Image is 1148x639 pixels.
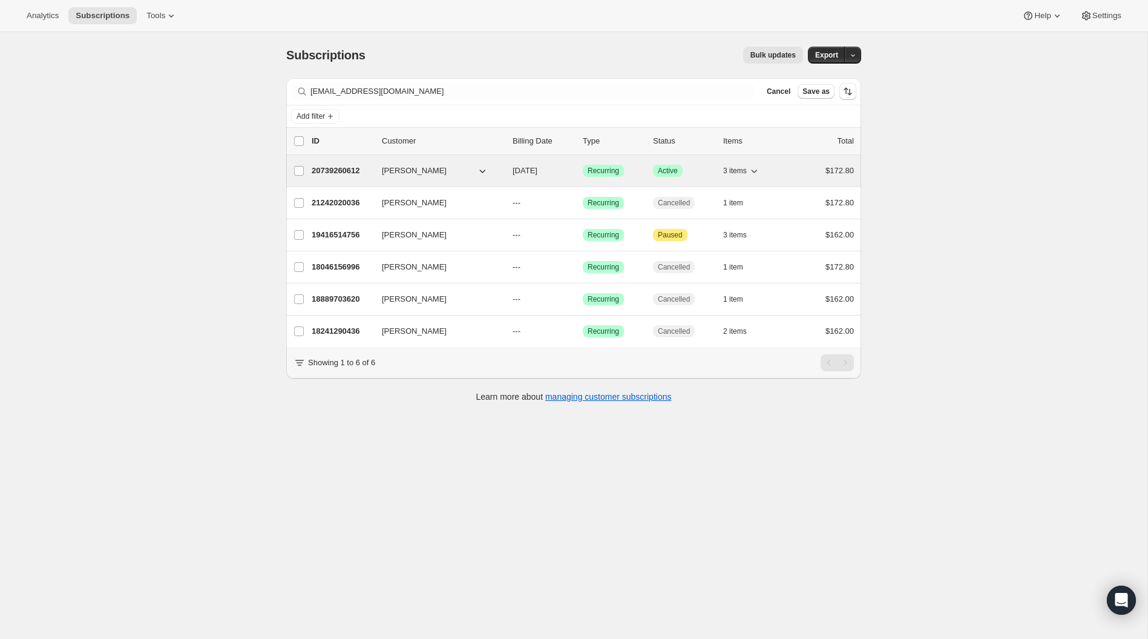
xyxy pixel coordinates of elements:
span: --- [513,230,520,239]
button: [PERSON_NAME] [375,161,496,180]
span: Tools [146,11,165,21]
span: 1 item [723,198,743,208]
input: Filter subscribers [310,83,755,100]
p: ID [312,135,372,147]
span: Cancelled [658,198,690,208]
div: 18046156996[PERSON_NAME]---SuccessRecurringCancelled1 item$172.80 [312,259,854,276]
span: $162.00 [825,326,854,336]
div: IDCustomerBilling DateTypeStatusItemsTotal [312,135,854,147]
span: Save as [802,87,830,96]
span: $172.80 [825,166,854,175]
span: 3 items [723,230,747,240]
button: Subscriptions [68,7,137,24]
div: 20739260612[PERSON_NAME][DATE]SuccessRecurringSuccessActive3 items$172.80 [312,162,854,179]
span: Recurring [588,198,619,208]
span: $162.00 [825,294,854,303]
button: [PERSON_NAME] [375,322,496,341]
div: 21242020036[PERSON_NAME]---SuccessRecurringCancelled1 item$172.80 [312,194,854,211]
nav: Pagination [821,354,854,371]
div: 18241290436[PERSON_NAME]---SuccessRecurringCancelled2 items$162.00 [312,323,854,340]
p: 19416514756 [312,229,372,241]
span: Cancelled [658,262,690,272]
span: Help [1034,11,1051,21]
p: 21242020036 [312,197,372,209]
button: Help [1015,7,1070,24]
span: Export [815,50,838,60]
button: Bulk updates [743,47,803,64]
p: Total [838,135,854,147]
button: 1 item [723,259,756,276]
p: Showing 1 to 6 of 6 [308,357,375,369]
span: $172.80 [825,262,854,271]
p: 18241290436 [312,325,372,337]
span: Cancelled [658,294,690,304]
button: Cancel [762,84,795,99]
span: Cancelled [658,326,690,336]
span: --- [513,294,520,303]
span: Active [658,166,678,176]
span: [PERSON_NAME] [382,293,447,305]
span: Recurring [588,294,619,304]
button: Settings [1073,7,1129,24]
span: [PERSON_NAME] [382,165,447,177]
button: 2 items [723,323,760,340]
a: managing customer subscriptions [545,392,672,402]
span: 2 items [723,326,747,336]
span: 1 item [723,262,743,272]
span: --- [513,326,520,336]
button: Tools [139,7,185,24]
p: Status [653,135,713,147]
p: Learn more about [476,391,672,403]
button: Add filter [291,109,339,124]
p: Billing Date [513,135,573,147]
button: [PERSON_NAME] [375,290,496,309]
button: Analytics [19,7,66,24]
button: [PERSON_NAME] [375,257,496,277]
button: 1 item [723,194,756,211]
p: 18889703620 [312,293,372,305]
span: $172.80 [825,198,854,207]
span: Recurring [588,326,619,336]
span: [PERSON_NAME] [382,325,447,337]
span: Cancel [767,87,790,96]
button: 3 items [723,162,760,179]
span: $162.00 [825,230,854,239]
div: 19416514756[PERSON_NAME]---SuccessRecurringAttentionPaused3 items$162.00 [312,227,854,243]
div: 18889703620[PERSON_NAME]---SuccessRecurringCancelled1 item$162.00 [312,291,854,308]
span: --- [513,198,520,207]
p: 18046156996 [312,261,372,273]
button: [PERSON_NAME] [375,193,496,213]
span: Analytics [27,11,59,21]
span: 1 item [723,294,743,304]
button: 1 item [723,291,756,308]
span: Paused [658,230,683,240]
span: [DATE] [513,166,537,175]
span: Add filter [297,111,325,121]
span: Recurring [588,166,619,176]
span: Subscriptions [76,11,130,21]
span: Recurring [588,262,619,272]
span: [PERSON_NAME] [382,261,447,273]
span: Bulk updates [750,50,796,60]
div: Open Intercom Messenger [1107,586,1136,615]
span: Recurring [588,230,619,240]
span: --- [513,262,520,271]
p: 20739260612 [312,165,372,177]
button: 3 items [723,227,760,243]
button: Export [808,47,845,64]
span: [PERSON_NAME] [382,197,447,209]
div: Type [583,135,643,147]
div: Items [723,135,784,147]
span: 3 items [723,166,747,176]
button: Save as [798,84,835,99]
span: [PERSON_NAME] [382,229,447,241]
button: [PERSON_NAME] [375,225,496,245]
button: Sort the results [839,83,856,100]
span: Settings [1092,11,1121,21]
span: Subscriptions [286,48,366,62]
p: Customer [382,135,503,147]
